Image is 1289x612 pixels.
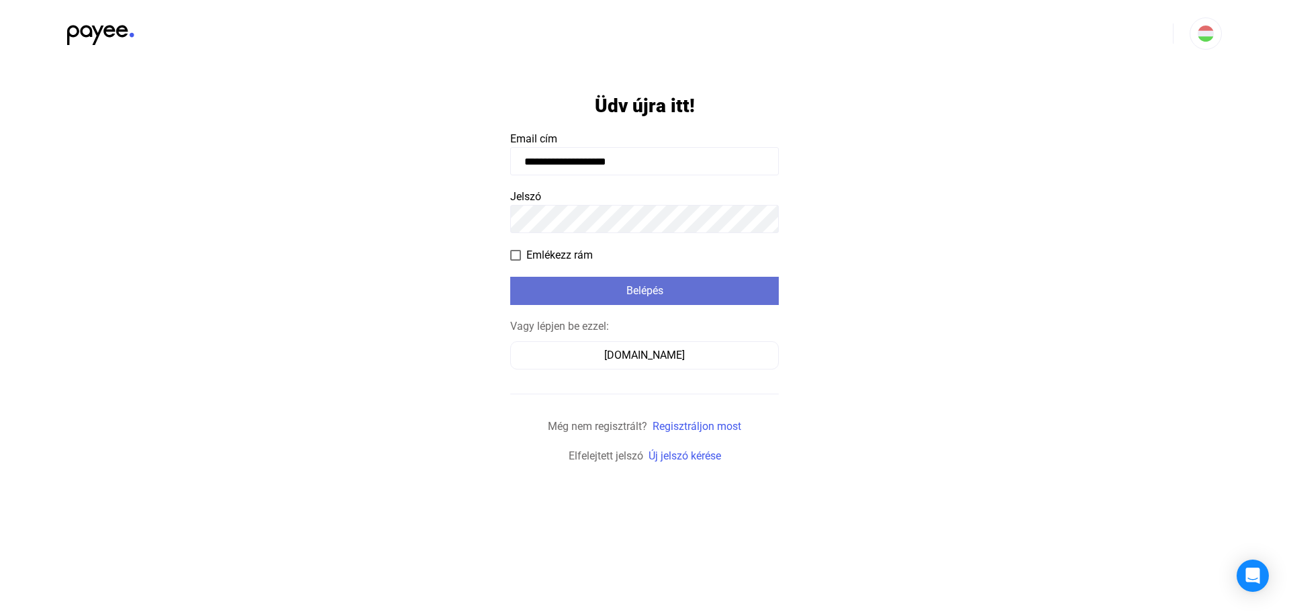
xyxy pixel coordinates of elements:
button: HU [1190,17,1222,50]
a: [DOMAIN_NAME] [510,349,779,361]
img: black-payee-blue-dot.svg [67,17,134,45]
span: Elfelejtett jelszó [569,449,643,462]
img: HU [1198,26,1214,42]
div: [DOMAIN_NAME] [515,347,774,363]
h1: Üdv újra itt! [595,94,695,118]
div: Open Intercom Messenger [1237,560,1269,592]
button: [DOMAIN_NAME] [510,341,779,369]
span: Email cím [510,132,557,145]
a: Regisztráljon most [653,420,741,433]
button: Belépés [510,277,779,305]
span: Emlékezz rám [526,247,593,263]
a: Új jelszó kérése [649,449,721,462]
span: Még nem regisztrált? [548,420,647,433]
div: Belépés [514,283,775,299]
span: Jelszó [510,190,541,203]
div: Vagy lépjen be ezzel: [510,318,779,335]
